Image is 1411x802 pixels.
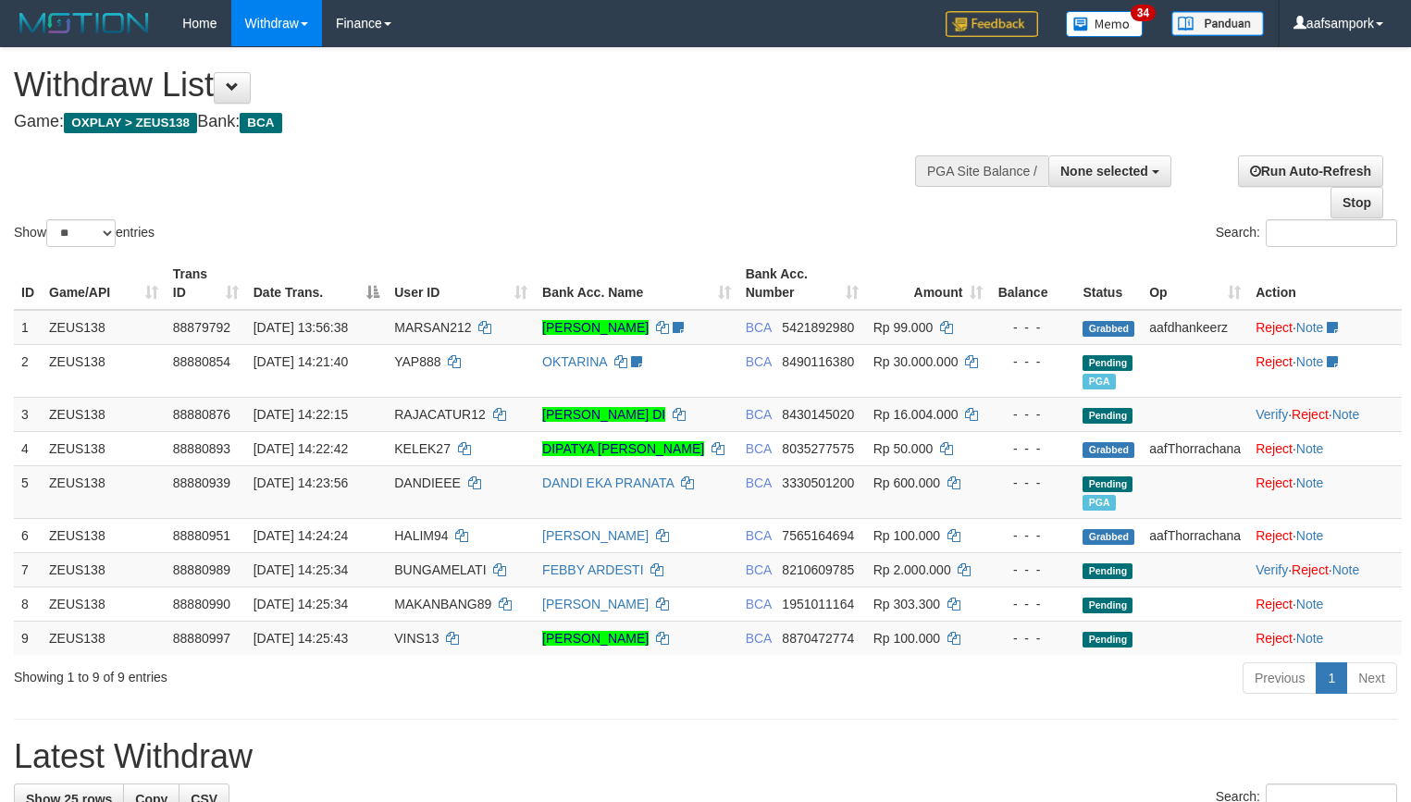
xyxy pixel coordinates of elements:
span: BCA [746,631,772,646]
td: ZEUS138 [42,621,166,655]
td: ZEUS138 [42,586,166,621]
td: ZEUS138 [42,431,166,465]
td: · · [1248,552,1402,586]
span: Pending [1083,598,1133,613]
span: Copy 7565164694 to clipboard [782,528,854,543]
span: Marked by aafmaleo [1083,374,1115,389]
span: BCA [746,320,772,335]
a: Note [1296,528,1324,543]
a: [PERSON_NAME] [542,528,649,543]
span: Rp 303.300 [873,597,940,611]
span: RAJACATUR12 [394,407,486,422]
td: 8 [14,586,42,621]
th: Bank Acc. Name: activate to sort column ascending [535,257,738,310]
a: Previous [1243,662,1317,694]
span: 88880990 [173,597,230,611]
a: Reject [1256,597,1293,611]
th: Op: activate to sort column ascending [1142,257,1248,310]
th: Balance [990,257,1075,310]
span: MARSAN212 [394,320,471,335]
a: Note [1296,441,1324,456]
span: Pending [1083,476,1133,492]
td: · [1248,310,1402,345]
div: - - - [997,352,1068,371]
img: MOTION_logo.png [14,9,155,37]
input: Search: [1266,219,1397,247]
span: 88880951 [173,528,230,543]
span: Pending [1083,408,1133,424]
span: Copy 3330501200 to clipboard [782,475,854,490]
span: Rp 100.000 [873,528,940,543]
h1: Withdraw List [14,67,922,104]
th: Amount: activate to sort column ascending [866,257,991,310]
a: Note [1296,354,1324,369]
a: [PERSON_NAME] [542,631,649,646]
td: · [1248,465,1402,518]
a: Stop [1331,187,1383,218]
td: · · [1248,397,1402,431]
span: [DATE] 14:25:43 [254,631,348,646]
td: aafThorrachana [1142,431,1248,465]
span: Rp 2.000.000 [873,562,951,577]
span: Copy 5421892980 to clipboard [782,320,854,335]
span: Pending [1083,563,1133,579]
span: BUNGAMELATI [394,562,486,577]
div: - - - [997,318,1068,337]
td: 1 [14,310,42,345]
span: Copy 8035277575 to clipboard [782,441,854,456]
a: Reject [1256,441,1293,456]
th: Trans ID: activate to sort column ascending [166,257,246,310]
span: 88880854 [173,354,230,369]
td: 6 [14,518,42,552]
span: Copy 8430145020 to clipboard [782,407,854,422]
div: - - - [997,595,1068,613]
span: Copy 1951011164 to clipboard [782,597,854,611]
td: · [1248,621,1402,655]
div: - - - [997,526,1068,545]
span: Copy 8870472774 to clipboard [782,631,854,646]
span: 88880997 [173,631,230,646]
div: - - - [997,439,1068,458]
td: ZEUS138 [42,344,166,397]
a: [PERSON_NAME] [542,597,649,611]
td: aafThorrachana [1142,518,1248,552]
span: Pending [1083,632,1133,648]
td: 7 [14,552,42,586]
span: Rp 50.000 [873,441,934,456]
span: BCA [746,441,772,456]
div: - - - [997,629,1068,648]
th: Bank Acc. Number: activate to sort column ascending [738,257,866,310]
td: ZEUS138 [42,397,166,431]
th: Game/API: activate to sort column ascending [42,257,166,310]
td: · [1248,431,1402,465]
div: PGA Site Balance / [915,155,1048,187]
a: 1 [1316,662,1347,694]
a: Reject [1256,631,1293,646]
a: Verify [1256,562,1288,577]
span: [DATE] 14:25:34 [254,562,348,577]
h1: Latest Withdraw [14,738,1397,775]
label: Search: [1216,219,1397,247]
span: VINS13 [394,631,439,646]
a: Verify [1256,407,1288,422]
td: 3 [14,397,42,431]
span: BCA [240,113,281,133]
span: [DATE] 14:23:56 [254,475,348,490]
th: Status [1075,257,1142,310]
td: 2 [14,344,42,397]
span: Rp 99.000 [873,320,934,335]
select: Showentries [46,219,116,247]
span: YAP888 [394,354,440,369]
span: [DATE] 14:21:40 [254,354,348,369]
div: - - - [997,405,1068,424]
a: Note [1296,631,1324,646]
span: Marked by aafnoeunsreypich [1083,495,1115,511]
a: OKTARINA [542,354,607,369]
span: OXPLAY > ZEUS138 [64,113,197,133]
a: [PERSON_NAME] [542,320,649,335]
td: · [1248,344,1402,397]
td: 5 [14,465,42,518]
span: HALIM94 [394,528,448,543]
a: Reject [1256,475,1293,490]
span: Pending [1083,355,1133,371]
